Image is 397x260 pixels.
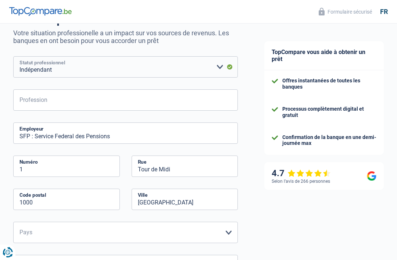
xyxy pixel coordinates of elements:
[13,29,238,44] p: Votre situation professionelle a un impact sur vos sources de revenus. Les banques en ont besoin ...
[282,106,376,118] div: Processus complètement digital et gratuit
[314,6,376,18] button: Formulaire sécurisé
[9,7,72,16] img: TopCompare Logo
[282,134,376,147] div: Confirmation de la banque en une demi-journée max
[282,78,376,90] div: Offres instantanées de toutes les banques
[272,179,330,184] div: Selon l’avis de 266 personnes
[264,41,384,70] div: TopCompare vous aide à obtenir un prêt
[380,8,388,16] div: fr
[272,168,331,179] div: 4.7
